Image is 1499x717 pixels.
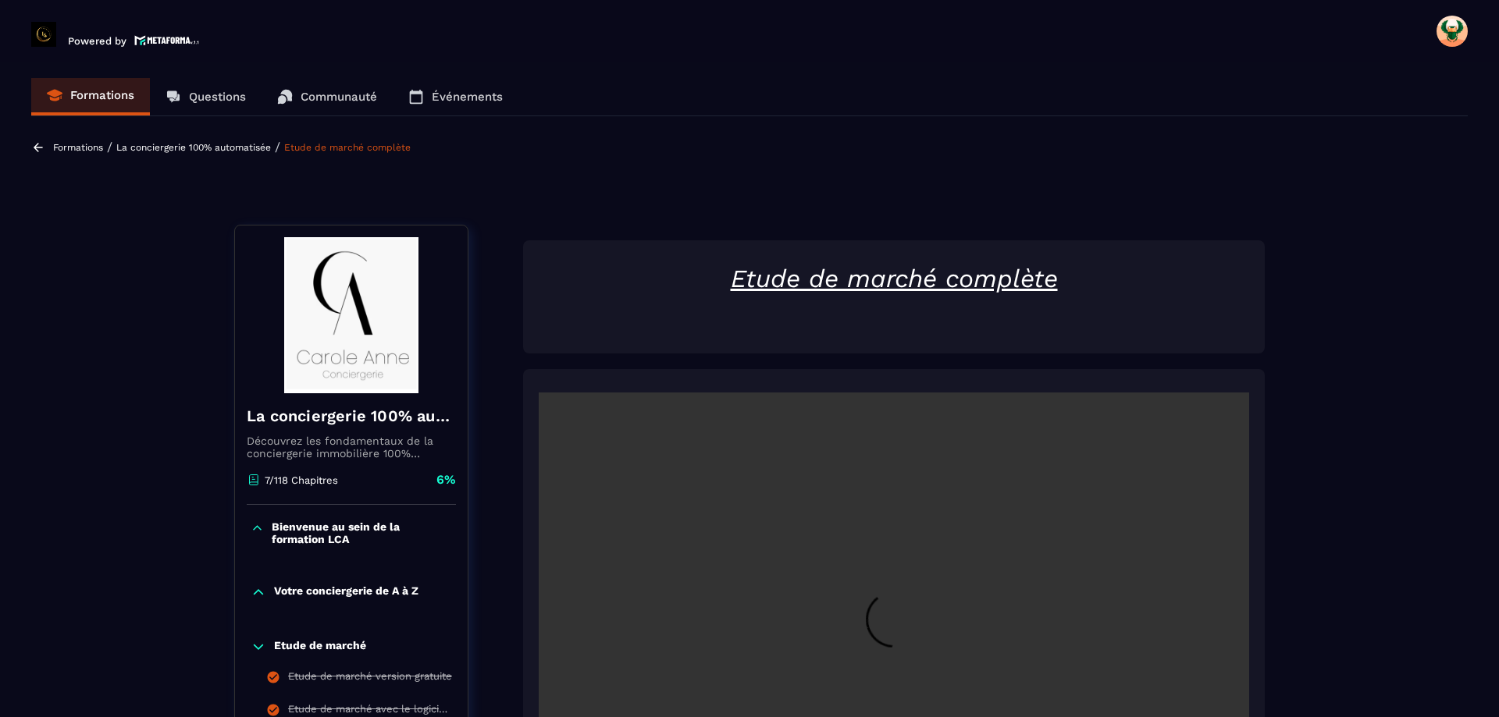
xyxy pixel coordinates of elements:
a: Événements [393,78,518,115]
p: 7/118 Chapitres [265,474,338,486]
img: logo [134,34,200,47]
p: Bienvenue au sein de la formation LCA [272,520,452,545]
a: La conciergerie 100% automatisée [116,142,271,153]
p: 6% [436,471,456,488]
img: logo-branding [31,22,56,47]
p: Etude de marché [274,639,366,655]
a: Etude de marché complète [284,142,411,153]
p: Événements [432,90,503,104]
u: Etude de marché complète [731,264,1058,293]
p: Questions [189,90,246,104]
p: Votre conciergerie de A à Z [274,584,418,600]
div: Etude de marché version gratuite [288,670,452,687]
img: banner [247,237,456,393]
p: Formations [70,88,134,102]
p: Découvrez les fondamentaux de la conciergerie immobilière 100% automatisée. Cette formation est c... [247,435,456,460]
p: Communauté [301,90,377,104]
span: / [107,140,112,154]
a: Formations [31,78,150,115]
a: Questions [150,78,262,115]
h4: La conciergerie 100% automatisée [247,405,456,427]
a: Formations [53,142,103,153]
span: / [275,140,280,154]
p: Powered by [68,35,126,47]
a: Communauté [262,78,393,115]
